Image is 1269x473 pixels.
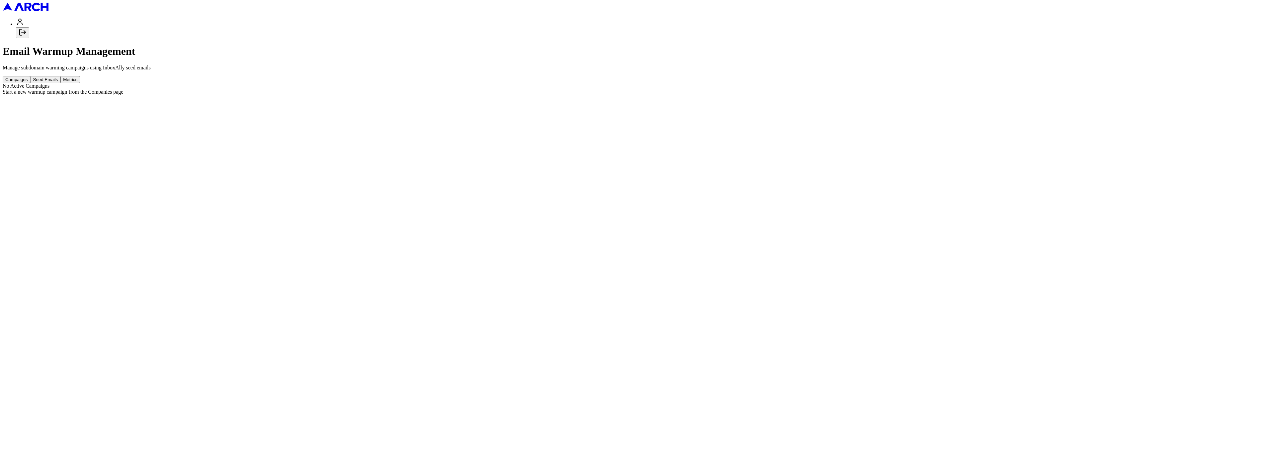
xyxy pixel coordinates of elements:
button: Seed Emails [30,76,60,83]
h1: Email Warmup Management [3,45,1266,57]
div: No Active Campaigns [3,83,1266,89]
button: Metrics [60,76,80,83]
p: Manage subdomain warming campaigns using InboxAlly seed emails [3,65,1266,71]
button: Campaigns [3,76,30,83]
button: Log out [16,27,29,38]
div: Start a new warmup campaign from the Companies page [3,89,1266,95]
